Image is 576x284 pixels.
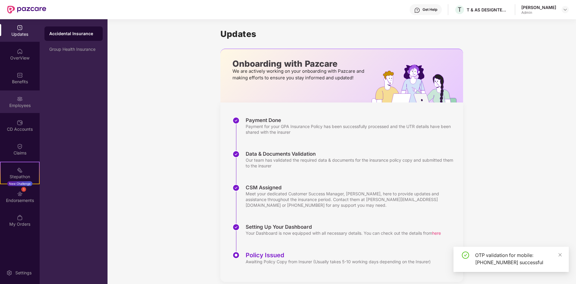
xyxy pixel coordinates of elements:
[246,124,457,135] div: Payment for your GPA Insurance Policy has been successfully processed and the UTR details have be...
[17,120,23,126] img: svg+xml;base64,PHN2ZyBpZD0iQ0RfQWNjb3VudHMiIGRhdGEtbmFtZT0iQ0QgQWNjb3VudHMiIHhtbG5zPSJodHRwOi8vd3...
[232,151,240,158] img: svg+xml;base64,PHN2ZyBpZD0iU3RlcC1Eb25lLTMyeDMyIiB4bWxucz0iaHR0cDovL3d3dy53My5vcmcvMjAwMC9zdmciIH...
[246,184,457,191] div: CSM Assigned
[232,61,366,66] p: Onboarding with Pazcare
[246,259,431,264] div: Awaiting Policy Copy from Insurer (Usually takes 5-10 working days depending on the Insurer)
[462,252,469,259] span: check-circle
[232,252,240,259] img: svg+xml;base64,PHN2ZyBpZD0iU3RlcC1BY3RpdmUtMzJ4MzIiIHhtbG5zPSJodHRwOi8vd3d3LnczLm9yZy8yMDAwL3N2Zy...
[232,184,240,191] img: svg+xml;base64,PHN2ZyBpZD0iU3RlcC1Eb25lLTMyeDMyIiB4bWxucz0iaHR0cDovL3d3dy53My5vcmcvMjAwMC9zdmciIH...
[232,68,366,81] p: We are actively working on your onboarding with Pazcare and making efforts to ensure you stay inf...
[17,96,23,102] img: svg+xml;base64,PHN2ZyBpZD0iRW1wbG95ZWVzIiB4bWxucz0iaHR0cDovL3d3dy53My5vcmcvMjAwMC9zdmciIHdpZHRoPS...
[14,270,33,276] div: Settings
[246,224,441,230] div: Setting Up Your Dashboard
[17,215,23,221] img: svg+xml;base64,PHN2ZyBpZD0iTXlfT3JkZXJzIiBkYXRhLW5hbWU9Ik15IE9yZGVycyIgeG1sbnM9Imh0dHA6Ly93d3cudz...
[6,270,12,276] img: svg+xml;base64,PHN2ZyBpZD0iU2V0dGluZy0yMHgyMCIgeG1sbnM9Imh0dHA6Ly93d3cudzMub3JnLzIwMDAvc3ZnIiB3aW...
[232,224,240,231] img: svg+xml;base64,PHN2ZyBpZD0iU3RlcC1Eb25lLTMyeDMyIiB4bWxucz0iaHR0cDovL3d3dy53My5vcmcvMjAwMC9zdmciIH...
[17,143,23,149] img: svg+xml;base64,PHN2ZyBpZD0iQ2xhaW0iIHhtbG5zPSJodHRwOi8vd3d3LnczLm9yZy8yMDAwL3N2ZyIgd2lkdGg9IjIwIi...
[17,191,23,197] img: svg+xml;base64,PHN2ZyBpZD0iRW5kb3JzZW1lbnRzIiB4bWxucz0iaHR0cDovL3d3dy53My5vcmcvMjAwMC9zdmciIHdpZH...
[467,7,509,13] div: T & AS DESIGNTECH SERVICES PRIVATE LIMITED
[246,157,457,169] div: Our team has validated the required data & documents for the insurance policy copy and submitted ...
[246,151,457,157] div: Data & Documents Validation
[558,253,562,257] span: close
[521,10,556,15] div: Admin
[423,7,437,12] div: Get Help
[521,5,556,10] div: [PERSON_NAME]
[563,7,568,12] img: svg+xml;base64,PHN2ZyBpZD0iRHJvcGRvd24tMzJ4MzIiIHhtbG5zPSJodHRwOi8vd3d3LnczLm9yZy8yMDAwL3N2ZyIgd2...
[246,191,457,208] div: Meet your dedicated Customer Success Manager, [PERSON_NAME], here to provide updates and assistan...
[17,25,23,31] img: svg+xml;base64,PHN2ZyBpZD0iVXBkYXRlZCIgeG1sbnM9Imh0dHA6Ly93d3cudzMub3JnLzIwMDAvc3ZnIiB3aWR0aD0iMj...
[246,117,457,124] div: Payment Done
[49,31,98,37] div: Accidental Insurance
[17,48,23,54] img: svg+xml;base64,PHN2ZyBpZD0iSG9tZSIgeG1sbnM9Imh0dHA6Ly93d3cudzMub3JnLzIwMDAvc3ZnIiB3aWR0aD0iMjAiIG...
[371,65,463,102] img: hrOnboarding
[49,47,98,52] div: Group Health Insurance
[475,252,562,266] div: OTP validation for mobile: [PHONE_NUMBER] successful
[432,231,441,236] span: here
[7,6,46,14] img: New Pazcare Logo
[17,167,23,173] img: svg+xml;base64,PHN2ZyB4bWxucz0iaHR0cDovL3d3dy53My5vcmcvMjAwMC9zdmciIHdpZHRoPSIyMSIgaGVpZ2h0PSIyMC...
[7,181,32,186] div: New Challenge
[21,187,26,192] div: 1
[458,6,462,13] span: T
[220,29,463,39] h1: Updates
[414,7,420,13] img: svg+xml;base64,PHN2ZyBpZD0iSGVscC0zMngzMiIgeG1sbnM9Imh0dHA6Ly93d3cudzMub3JnLzIwMDAvc3ZnIiB3aWR0aD...
[17,72,23,78] img: svg+xml;base64,PHN2ZyBpZD0iQmVuZWZpdHMiIHhtbG5zPSJodHRwOi8vd3d3LnczLm9yZy8yMDAwL3N2ZyIgd2lkdGg9Ij...
[246,230,441,236] div: Your Dashboard is now equipped with all necessary details. You can check out the details from
[1,174,39,180] div: Stepathon
[232,117,240,124] img: svg+xml;base64,PHN2ZyBpZD0iU3RlcC1Eb25lLTMyeDMyIiB4bWxucz0iaHR0cDovL3d3dy53My5vcmcvMjAwMC9zdmciIH...
[246,252,431,259] div: Policy Issued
